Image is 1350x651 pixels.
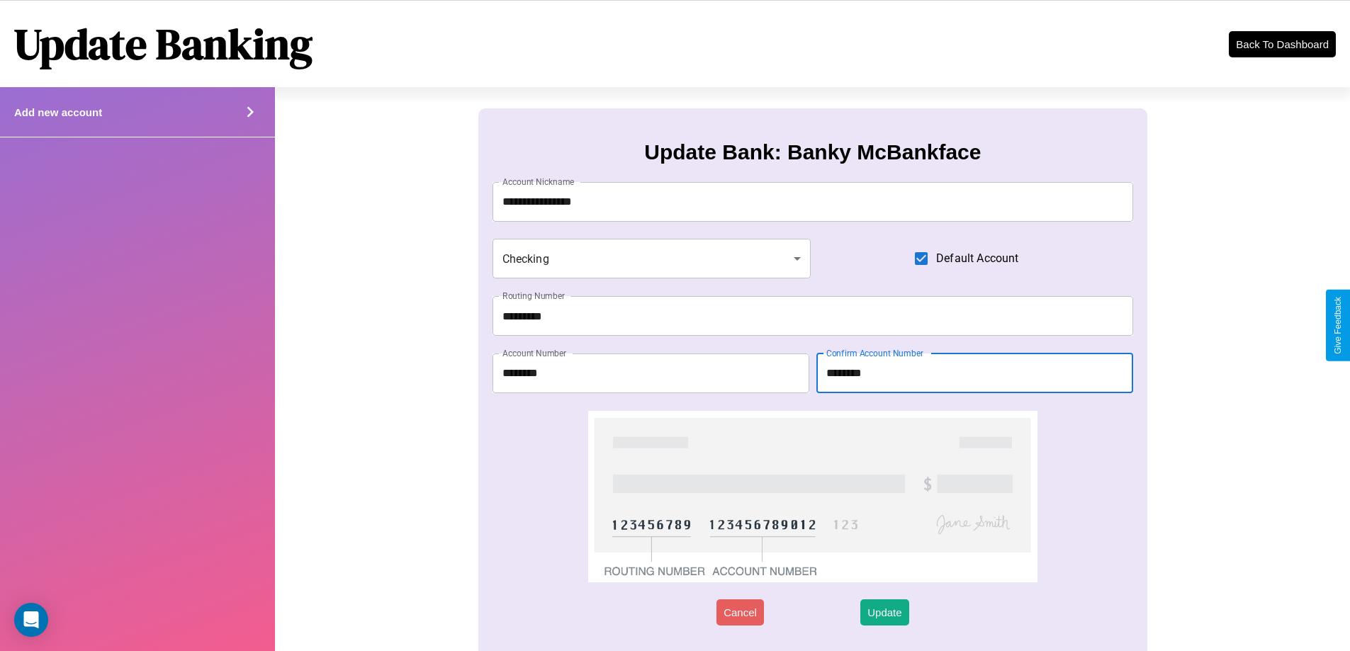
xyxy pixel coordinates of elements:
div: Open Intercom Messenger [14,603,48,637]
button: Update [860,599,909,625]
label: Account Nickname [502,176,575,188]
img: check [588,411,1037,582]
button: Cancel [716,599,764,625]
span: Default Account [936,250,1018,267]
div: Checking [493,239,811,278]
div: Give Feedback [1333,297,1343,354]
label: Routing Number [502,290,565,302]
h1: Update Banking [14,15,313,73]
label: Account Number [502,347,566,359]
label: Confirm Account Number [826,347,923,359]
h4: Add new account [14,106,102,118]
button: Back To Dashboard [1229,31,1336,57]
h3: Update Bank: Banky McBankface [644,140,981,164]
